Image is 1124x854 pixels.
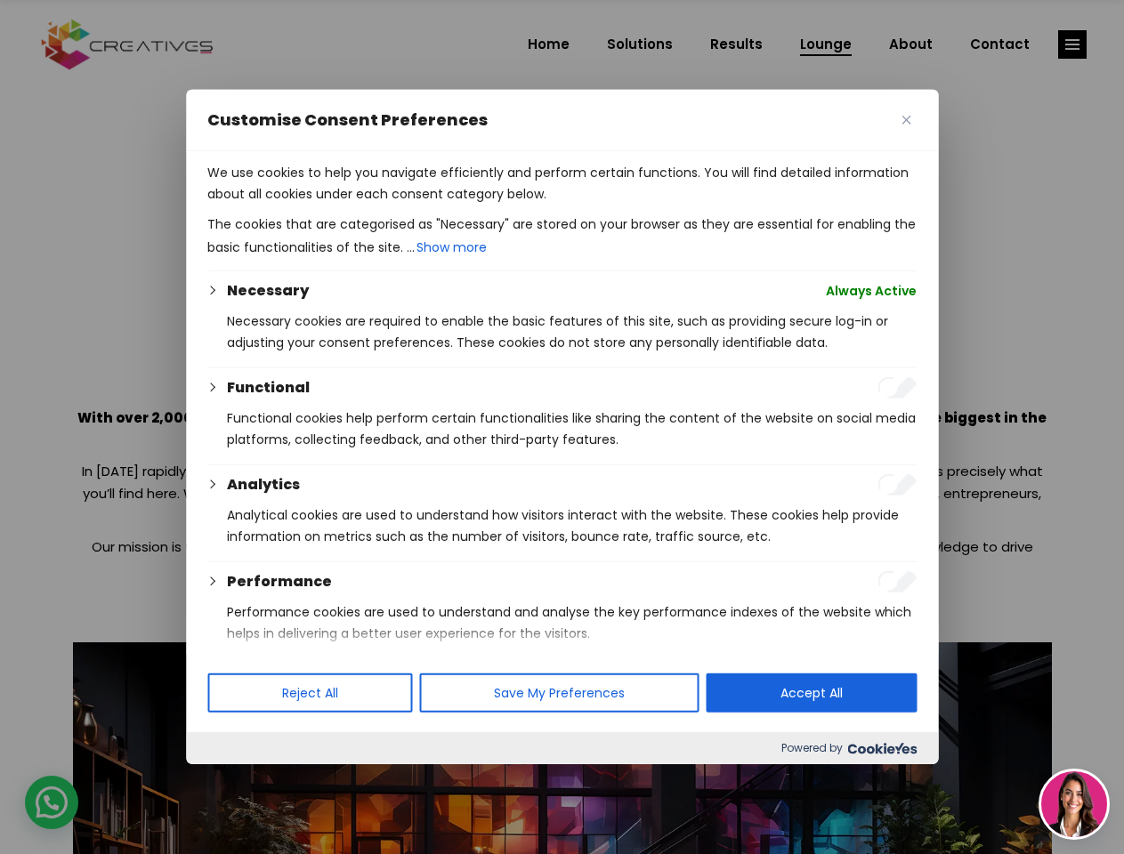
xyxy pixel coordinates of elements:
button: Reject All [207,673,412,713]
img: Cookieyes logo [847,743,917,754]
img: Close [902,116,910,125]
p: Necessary cookies are required to enable the basic features of this site, such as providing secur... [227,310,917,353]
p: Performance cookies are used to understand and analyse the key performance indexes of the website... [227,601,917,644]
button: Show more [415,235,489,260]
button: Functional [227,377,310,399]
button: Performance [227,571,332,592]
img: agent [1041,771,1107,837]
button: Accept All [706,673,917,713]
input: Enable Performance [877,571,917,592]
span: Always Active [826,280,917,302]
input: Enable Functional [877,377,917,399]
button: Necessary [227,280,309,302]
input: Enable Analytics [877,474,917,495]
button: Save My Preferences [419,673,699,713]
p: Analytical cookies are used to understand how visitors interact with the website. These cookies h... [227,504,917,547]
button: Close [895,109,917,131]
div: Customise Consent Preferences [186,90,938,764]
button: Analytics [227,474,300,495]
span: Customise Consent Preferences [207,109,488,131]
p: Functional cookies help perform certain functionalities like sharing the content of the website o... [227,407,917,450]
p: We use cookies to help you navigate efficiently and perform certain functions. You will find deta... [207,162,917,205]
p: The cookies that are categorised as "Necessary" are stored on your browser as they are essential ... [207,213,917,260]
div: Powered by [186,732,938,764]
